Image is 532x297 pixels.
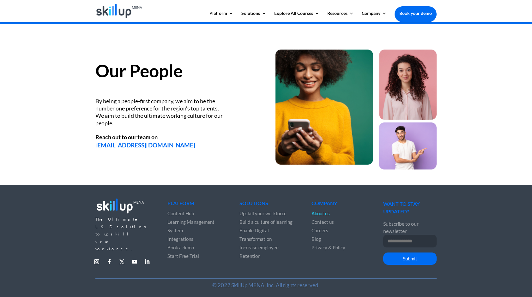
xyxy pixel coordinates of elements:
[167,245,194,250] a: Book a demo
[275,50,437,170] img: our people - Skillup
[117,257,127,267] a: Follow on X
[383,201,420,214] span: WANT TO STAY UPDATED?
[239,201,293,209] h4: Solutions
[95,196,145,215] img: footer_logo
[95,141,195,149] a: [EMAIL_ADDRESS][DOMAIN_NAME]
[95,62,257,83] h2: Our People
[167,201,221,209] h4: Platform
[239,211,287,216] a: Upskill your workforce
[427,229,532,297] iframe: Chat Widget
[95,134,158,140] strong: Reach out to our team on
[167,211,194,216] a: Content Hub
[239,219,293,225] a: Build a culture of learning
[142,257,152,267] a: Follow on LinkedIn
[403,256,417,261] span: Submit
[95,217,148,251] span: The Ultimate L&D solution to upskill your workforce.
[241,11,266,22] a: Solutions
[362,11,387,22] a: Company
[311,245,345,250] a: Privacy & Policy
[311,228,328,233] a: Careers
[96,4,142,18] img: Skillup Mena
[311,201,365,209] h4: Company
[395,6,437,20] a: Book your demo
[311,211,330,216] a: About us
[95,98,225,127] div: By being a people-first company, we aim to be the number one preference for the region’s top tale...
[239,245,279,259] a: Increase employee Retention
[327,11,354,22] a: Resources
[383,252,436,265] button: Submit
[383,220,436,235] p: Subscribe to our newsletter
[167,219,215,233] a: Learning Management System
[239,228,272,242] a: Enable Digital Transformation
[311,236,321,242] a: Blog
[311,219,334,225] a: Contact us
[167,253,199,259] a: Start Free Trial
[95,282,437,289] p: © 2022 SkillUp MENA, Inc. All rights reserved.
[104,257,114,267] a: Follow on Facebook
[167,236,193,242] a: Integrations
[209,11,233,22] a: Platform
[274,11,319,22] a: Explore All Courses
[92,257,102,267] a: Follow on Instagram
[130,257,140,267] a: Follow on Youtube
